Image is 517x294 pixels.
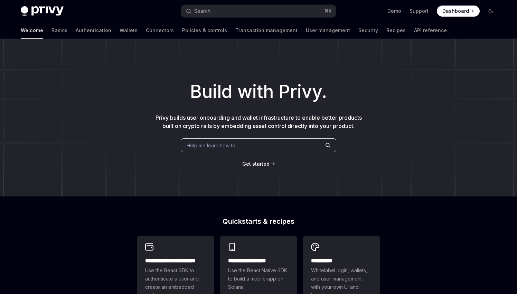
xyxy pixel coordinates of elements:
img: dark logo [21,6,64,16]
button: Toggle dark mode [485,6,496,17]
a: Connectors [146,22,174,39]
span: Privy builds user onboarding and wallet infrastructure to enable better products built on crypto ... [156,114,362,129]
span: Dashboard [442,8,469,15]
a: Security [358,22,378,39]
a: Dashboard [437,6,480,17]
a: Welcome [21,22,43,39]
span: ⌘ K [325,8,332,14]
a: Transaction management [235,22,298,39]
a: Get started [242,160,270,167]
a: User management [306,22,350,39]
a: Recipes [386,22,406,39]
span: Use the React Native SDK to build a mobile app on Solana. [228,266,289,291]
h2: Quickstarts & recipes [137,218,380,225]
button: Search...⌘K [181,5,336,17]
a: Authentication [76,22,111,39]
span: Get started [242,161,270,167]
a: Wallets [120,22,138,39]
h1: Build with Privy. [11,78,506,105]
div: Search... [194,7,214,15]
a: API reference [414,22,447,39]
a: Demo [387,8,401,15]
span: Help me learn how to… [187,142,239,149]
a: Policies & controls [182,22,227,39]
a: Support [410,8,429,15]
a: Basics [51,22,67,39]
